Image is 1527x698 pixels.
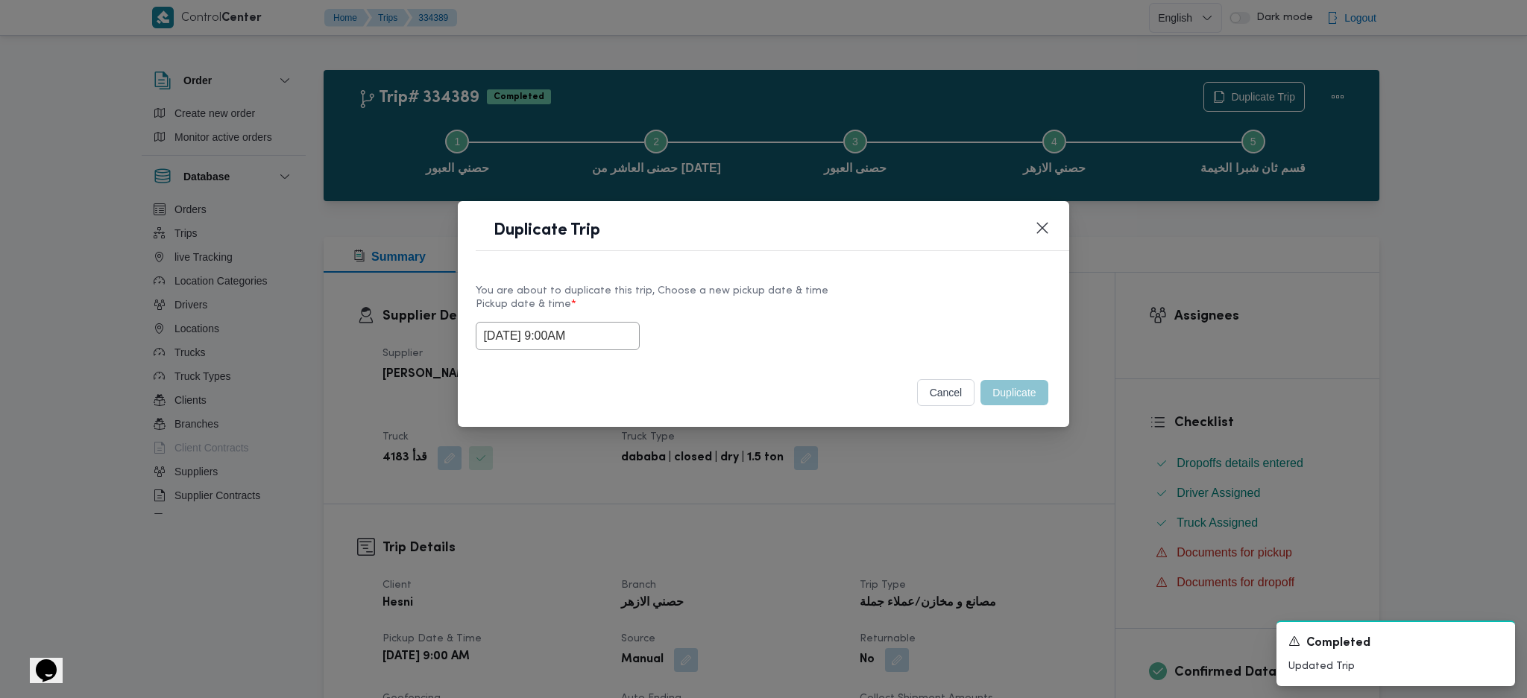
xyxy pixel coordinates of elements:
h1: Duplicate Trip [494,219,600,243]
p: Updated Trip [1288,659,1503,674]
input: Choose date & time [476,322,640,350]
iframe: chat widget [15,638,63,683]
span: Completed [1306,635,1370,653]
label: Pickup date & time [476,299,1051,322]
button: Duplicate [980,380,1048,405]
div: You are about to duplicate this trip, Choose a new pickup date & time [476,283,1051,299]
button: Closes this modal window [1033,219,1051,237]
button: cancel [917,379,975,406]
div: Notification [1288,634,1503,653]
